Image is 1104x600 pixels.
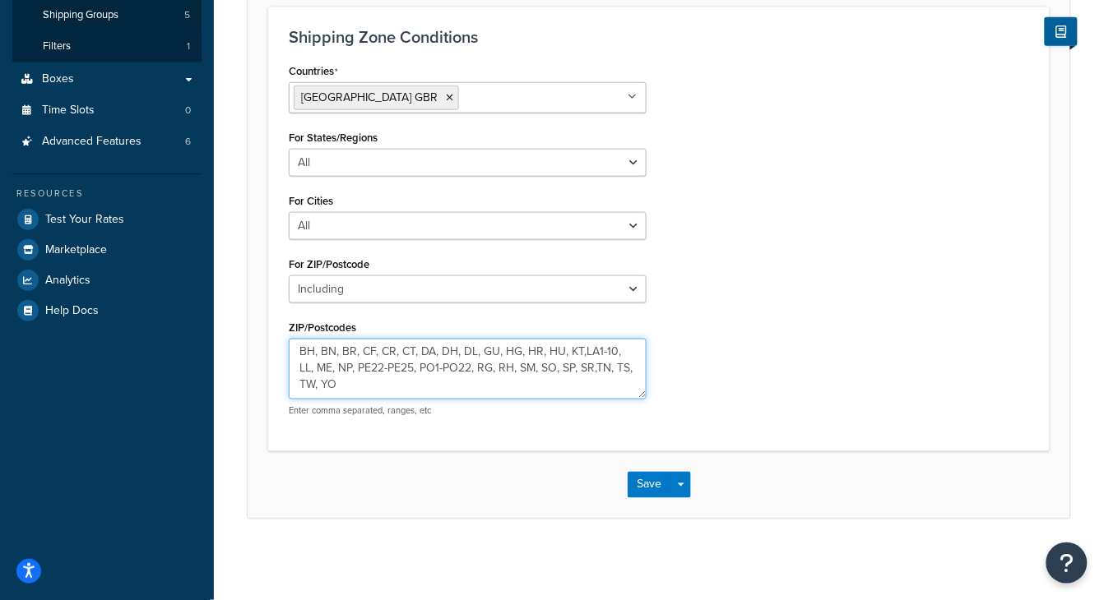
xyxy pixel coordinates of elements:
a: Advanced Features6 [12,127,202,157]
span: Test Your Rates [45,213,124,227]
span: 0 [185,104,191,118]
span: [GEOGRAPHIC_DATA] GBR [301,89,438,106]
label: For Cities [289,195,333,207]
p: Enter comma separated, ranges, etc [289,405,647,418]
a: Help Docs [12,296,202,325]
span: Shipping Groups [43,8,118,22]
label: ZIP/Postcodes [289,321,356,334]
li: Filters [12,31,202,62]
span: Marketplace [45,243,107,257]
button: Show Help Docs [1045,17,1078,46]
a: Test Your Rates [12,205,202,234]
label: For ZIP/Postcode [289,258,369,270]
span: 5 [184,8,190,22]
li: Time Slots [12,95,202,126]
textarea: BH, BN, BR, CF, CR, CT, DA, DH, DL, GU, HG, HR, HU, KT,LA1-10, LL, ME, NP, PE22-PE25, PO1-PO22, R... [289,339,647,399]
span: 6 [185,135,191,149]
div: Resources [12,187,202,201]
a: Boxes [12,64,202,95]
a: Marketplace [12,235,202,265]
li: Advanced Features [12,127,202,157]
span: Boxes [42,72,74,86]
button: Open Resource Center [1046,542,1088,584]
a: Analytics [12,265,202,295]
label: Countries [289,65,338,78]
a: Time Slots0 [12,95,202,126]
span: Help Docs [45,304,99,318]
span: Advanced Features [42,135,141,149]
button: Save [628,472,672,498]
span: Time Slots [42,104,95,118]
span: Analytics [45,274,90,288]
span: 1 [187,39,190,53]
span: Filters [43,39,71,53]
a: Filters1 [12,31,202,62]
label: For States/Regions [289,132,378,144]
h3: Shipping Zone Conditions [289,28,1029,46]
